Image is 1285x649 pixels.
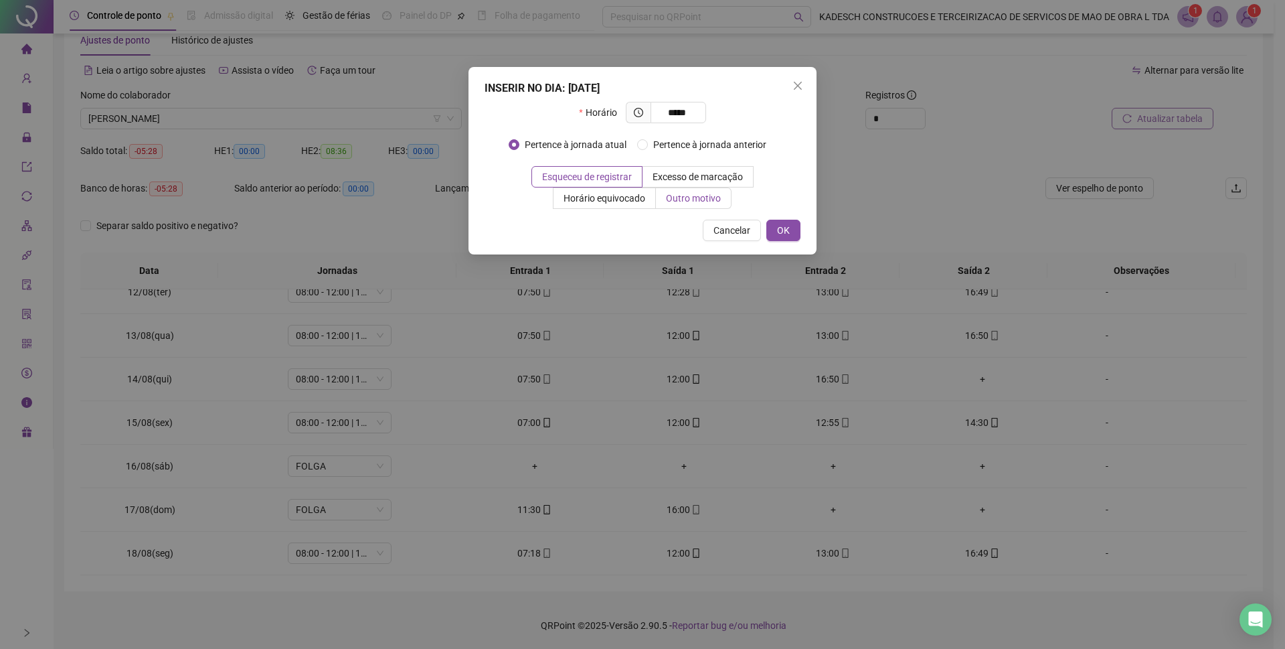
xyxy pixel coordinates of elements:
[1239,603,1272,636] div: Open Intercom Messenger
[666,193,721,204] span: Outro motivo
[542,171,632,182] span: Esqueceu de registrar
[485,80,800,96] div: INSERIR NO DIA : [DATE]
[579,102,625,123] label: Horário
[766,220,800,241] button: OK
[648,137,772,152] span: Pertence à jornada anterior
[564,193,645,204] span: Horário equivocado
[787,75,808,96] button: Close
[703,220,761,241] button: Cancelar
[713,223,750,238] span: Cancelar
[653,171,743,182] span: Excesso de marcação
[519,137,632,152] span: Pertence à jornada atual
[792,80,803,91] span: close
[634,108,643,117] span: clock-circle
[777,223,790,238] span: OK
